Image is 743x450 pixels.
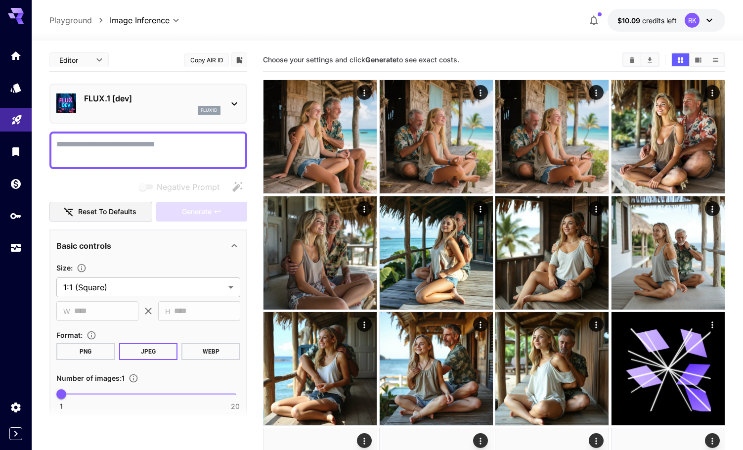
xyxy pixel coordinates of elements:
button: $10.09482RK [608,9,725,32]
div: Actions [705,317,720,332]
img: Z [263,312,377,425]
button: Expand sidebar [9,427,22,440]
div: Clear ImagesDownload All [622,52,659,67]
div: RK [685,13,699,28]
span: H [165,306,170,317]
p: FLUX.1 [dev] [84,92,220,104]
div: Actions [705,201,720,216]
button: Choose the file format for the output image. [83,330,100,340]
div: Basic controls [56,234,240,258]
img: Z [380,312,493,425]
div: Wallet [10,178,22,190]
button: Specify how many images to generate in a single request. Each image generation will be charged se... [125,373,142,383]
div: Actions [589,317,604,332]
button: Reset to defaults [49,202,152,222]
span: W [63,306,70,317]
div: Actions [705,433,720,448]
span: Number of images : 1 [56,374,125,382]
nav: breadcrumb [49,14,110,26]
button: JPEG [119,343,178,360]
div: Settings [10,401,22,413]
div: Actions [357,201,372,216]
button: Show images in video view [690,53,707,66]
button: Download All [641,53,658,66]
div: Actions [705,85,720,100]
div: Usage [10,242,22,254]
div: Actions [473,433,488,448]
span: Editor [59,55,90,65]
div: Models [10,82,22,94]
span: Format : [56,331,83,339]
span: 20 [231,402,240,411]
img: 9k= [612,196,725,310]
button: PNG [56,343,115,360]
p: Basic controls [56,240,111,252]
div: Actions [473,317,488,332]
div: $10.09482 [617,15,677,26]
div: Actions [589,85,604,100]
span: Negative prompts are not compatible with the selected model. [137,180,227,193]
a: Playground [49,14,92,26]
div: Library [10,145,22,158]
span: Image Inference [110,14,170,26]
div: Actions [589,201,604,216]
button: Add to library [235,54,244,66]
img: 9k= [612,80,725,193]
button: WEBP [181,343,240,360]
div: Playground [11,110,23,123]
div: Show images in grid viewShow images in video viewShow images in list view [671,52,725,67]
span: Negative Prompt [157,181,219,193]
div: FLUX.1 [dev]flux1d [56,89,240,119]
span: Choose your settings and click to see exact costs. [263,55,459,64]
div: Actions [473,201,488,216]
img: 2Q== [495,80,609,193]
div: Actions [357,433,372,448]
span: credits left [642,16,677,25]
img: Z [263,80,377,193]
p: flux1d [201,107,218,114]
button: Clear Images [623,53,641,66]
span: Size : [56,264,73,272]
img: 2Q== [263,196,377,310]
img: 2Q== [380,196,493,310]
span: $10.09 [617,16,642,25]
button: Show images in list view [707,53,724,66]
b: Generate [365,55,396,64]
div: Actions [357,317,372,332]
button: Adjust the dimensions of the generated image by specifying its width and height in pixels, or sel... [73,263,90,273]
div: Home [10,49,22,62]
span: 1:1 (Square) [63,281,224,293]
img: 9k= [495,312,609,425]
div: Actions [357,85,372,100]
img: 2Q== [380,80,493,193]
button: Show images in grid view [672,53,689,66]
img: 9k= [495,196,609,310]
button: Copy AIR ID [184,53,229,67]
div: Actions [589,433,604,448]
div: API Keys [10,210,22,222]
div: Actions [473,85,488,100]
